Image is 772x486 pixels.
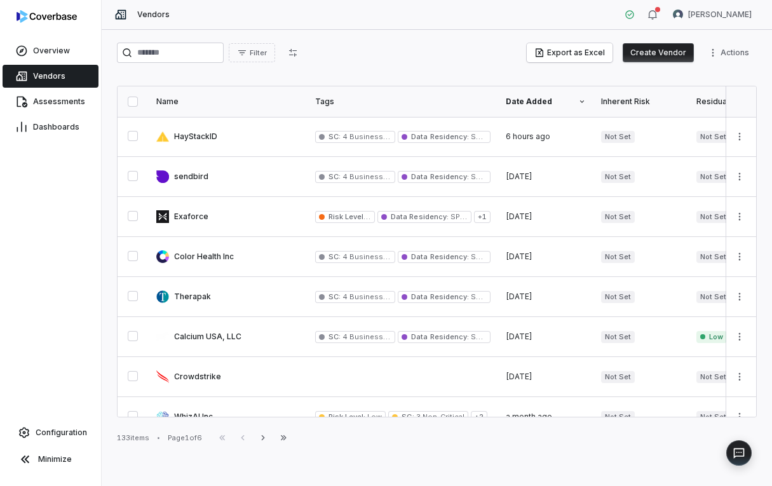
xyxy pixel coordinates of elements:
span: Data Residency : [391,212,448,221]
span: 6 hours ago [506,132,550,141]
span: [DATE] [506,292,532,301]
div: Name [156,97,300,107]
a: Configuration [5,421,96,444]
button: More actions [729,327,750,346]
div: Date Added [506,97,586,107]
span: Not Set [696,211,730,223]
span: 4 Business Supporting [341,172,425,181]
span: SC : [402,412,414,421]
a: Overview [3,39,98,62]
span: Risk Level : [328,212,370,221]
button: More actions [729,247,750,266]
span: Not Set [696,411,730,423]
span: Not Set [601,411,635,423]
span: Not Set [696,131,730,143]
span: [DATE] [506,212,532,221]
span: Configuration [36,428,87,438]
span: Not Set [601,211,635,223]
span: Not Set [696,291,730,303]
span: [DATE] [506,332,532,341]
span: Data Residency : [411,172,468,181]
span: SC : [328,252,341,261]
a: Dashboards [3,116,98,138]
span: Not Set [601,291,635,303]
span: Vendors [33,71,65,81]
span: Low [696,331,727,343]
a: Assessments [3,90,98,113]
span: Not Set [696,171,730,183]
span: Not Set [601,171,635,183]
span: Not Set [601,131,635,143]
span: a month ago [506,412,552,421]
span: Not Set [696,251,730,263]
span: Assessments [33,97,85,107]
a: Vendors [3,65,98,88]
span: SPD-Restricted [469,292,525,301]
span: SPD-Restricted [469,172,525,181]
span: SPD-Restricted [469,332,525,341]
div: 133 items [117,433,149,443]
div: • [157,433,160,442]
button: Export as Excel [527,43,613,62]
img: Arun Muthu avatar [673,10,683,20]
span: [DATE] [506,372,532,381]
span: Vendors [137,10,170,20]
img: logo-D7KZi-bG.svg [17,10,77,23]
span: SPD-Restricted [469,132,525,141]
span: 4 Business Supporting [341,252,425,261]
button: More actions [704,43,757,62]
span: Not Set [601,371,635,383]
span: SC : [328,292,341,301]
button: More actions [729,367,750,386]
button: More actions [729,167,750,186]
span: [PERSON_NAME] [688,10,752,20]
span: Not Set [601,331,635,343]
span: Risk Level : [328,412,365,421]
span: Filter [250,48,267,58]
span: Data Residency : [411,132,468,141]
span: SPD-Restricted [449,212,505,221]
div: Page 1 of 6 [168,433,202,443]
span: Data Residency : [411,252,468,261]
span: 4 Business Supporting [341,292,425,301]
span: [DATE] [506,252,532,261]
div: Tags [315,97,491,107]
span: Overview [33,46,70,56]
span: Low [365,412,382,421]
span: Data Residency : [411,292,468,301]
span: SC : [328,172,341,181]
span: 4 Business Supporting [341,332,425,341]
span: SC : [328,132,341,141]
button: More actions [729,207,750,226]
span: Not Set [601,251,635,263]
span: 4 Business Supporting [341,132,425,141]
span: Minimize [38,454,72,464]
span: SPD-Restricted [469,252,525,261]
span: [DATE] [506,172,532,181]
span: 3 Non-Critical [414,412,464,421]
button: Minimize [5,447,96,472]
span: + 1 [474,211,491,223]
span: SC : [328,332,341,341]
button: More actions [729,407,750,426]
span: + 2 [471,411,487,423]
button: More actions [729,287,750,306]
button: More actions [729,127,750,146]
span: Dashboards [33,122,79,132]
span: Not Set [696,371,730,383]
button: Arun Muthu avatar[PERSON_NAME] [665,5,759,24]
button: Filter [229,43,275,62]
div: Inherent Risk [601,97,681,107]
span: Data Residency : [411,332,468,341]
button: Create Vendor [623,43,694,62]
